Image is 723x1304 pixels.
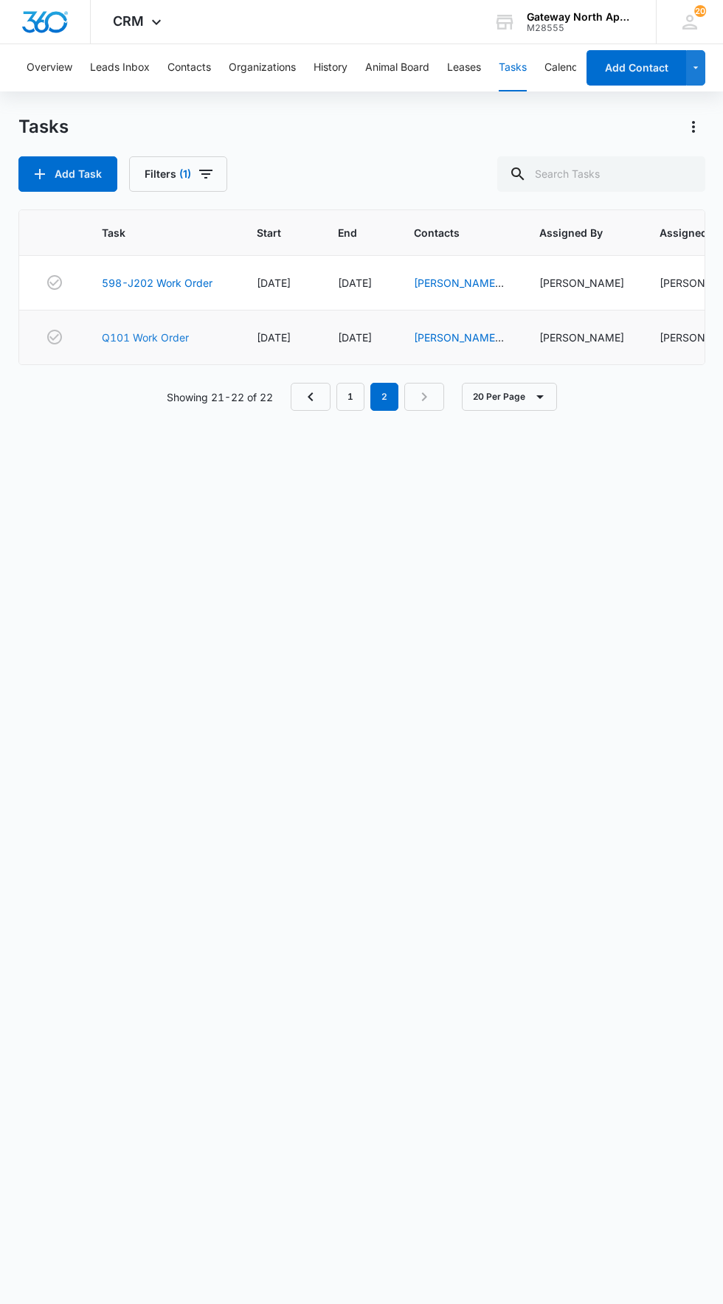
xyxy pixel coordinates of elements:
span: Assigned To [660,225,723,240]
button: Overview [27,44,72,91]
button: Add Task [18,156,117,192]
div: [PERSON_NAME] [539,275,624,291]
p: Showing 21-22 of 22 [167,389,273,405]
button: Leads Inbox [90,44,150,91]
button: Animal Board [365,44,429,91]
button: Organizations [229,44,296,91]
span: CRM [113,13,144,29]
button: Actions [682,115,705,139]
span: Assigned By [539,225,603,240]
span: [DATE] [338,331,372,344]
a: Page 1 [336,383,364,411]
span: (1) [179,169,191,179]
span: 20 [694,5,706,17]
div: [PERSON_NAME] [539,330,624,345]
button: Tasks [499,44,527,91]
input: Search Tasks [497,156,705,192]
span: Contacts [414,225,482,240]
button: 20 Per Page [462,383,557,411]
a: Q101 Work Order [102,330,189,345]
button: Leases [447,44,481,91]
button: Add Contact [587,50,686,86]
em: 2 [370,383,398,411]
span: Task [102,225,200,240]
a: [PERSON_NAME] & [PERSON_NAME] [414,331,504,375]
nav: Pagination [291,383,444,411]
div: account name [527,11,634,23]
span: [DATE] [338,277,372,289]
span: Start [257,225,281,240]
button: Filters(1) [129,156,227,192]
a: 598-J202 Work Order [102,275,212,291]
span: End [338,225,357,240]
h1: Tasks [18,116,69,138]
button: Contacts [167,44,211,91]
span: [DATE] [257,277,291,289]
div: account id [527,23,634,33]
button: Calendar [544,44,588,91]
button: History [314,44,347,91]
div: notifications count [694,5,706,17]
span: [DATE] [257,331,291,344]
a: Previous Page [291,383,331,411]
a: [PERSON_NAME] "[PERSON_NAME]" [PERSON_NAME] [414,277,504,336]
